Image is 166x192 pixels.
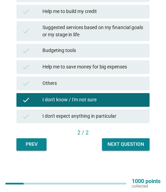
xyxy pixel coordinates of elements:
[102,138,150,151] button: Next question
[42,47,144,55] div: Budgeting tools
[107,141,144,148] div: Next question
[22,63,30,71] i: check
[22,8,30,16] i: check
[42,8,144,16] div: Help me to build my credit
[132,184,161,189] p: collected
[42,79,144,88] div: Others
[132,179,161,184] p: 1000 points
[22,141,41,148] div: Prev
[42,63,144,71] div: Help me to save money for big expenses
[42,24,144,38] div: Suggested services based on my financial goals or my stage in life
[22,47,30,55] i: check
[16,129,150,137] div: 2 / 2
[22,24,30,38] i: check
[22,79,30,88] i: check
[42,112,144,120] div: I don't expect anything in particular
[42,96,144,104] div: I don't know / I'm not sure
[16,138,47,151] button: Prev
[22,96,30,104] i: check
[22,112,30,120] i: check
